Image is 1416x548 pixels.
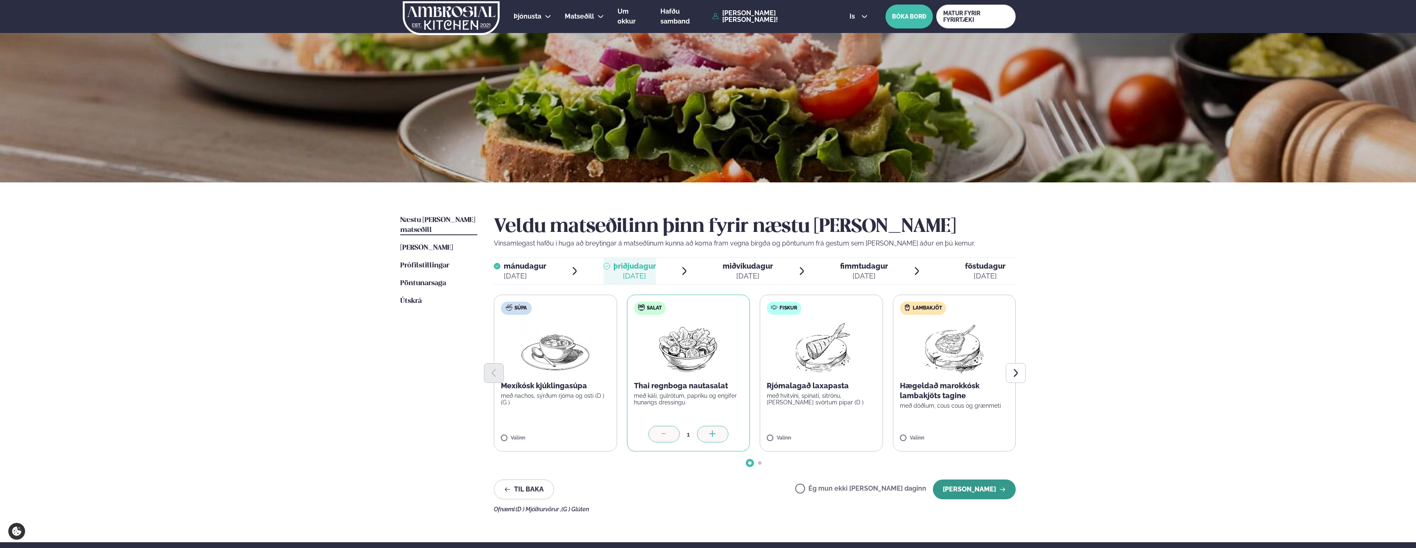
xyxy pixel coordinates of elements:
img: Fish.png [785,321,858,374]
button: BÓKA BORÐ [885,5,933,28]
span: Hafðu samband [660,7,690,25]
div: 1 [680,430,697,439]
a: Prófílstillingar [400,261,449,271]
p: Mexíkósk kjúklingasúpa [501,381,610,391]
button: is [843,13,874,20]
span: föstudagur [965,262,1005,270]
div: [DATE] [613,271,656,281]
span: Þjónusta [514,12,541,20]
span: Næstu [PERSON_NAME] matseðill [400,217,475,234]
div: [DATE] [840,271,888,281]
div: [DATE] [965,271,1005,281]
a: Þjónusta [514,12,541,21]
div: [DATE] [504,271,546,281]
a: Matseðill [565,12,594,21]
span: Salat [647,305,662,312]
img: logo [402,1,500,35]
a: Næstu [PERSON_NAME] matseðill [400,215,477,235]
span: Fiskur [780,305,797,312]
a: Cookie settings [8,523,25,540]
img: Lamb.svg [904,304,911,311]
a: [PERSON_NAME] [400,243,453,253]
a: Hafðu samband [660,7,708,26]
img: fish.svg [771,304,777,311]
div: Ofnæmi: [494,506,1016,513]
a: Pöntunarsaga [400,279,446,288]
a: Um okkur [618,7,647,26]
p: með döðlum, cous cous og grænmeti [900,402,1009,409]
span: Súpa [514,305,527,312]
span: fimmtudagur [840,262,888,270]
h2: Veldu matseðilinn þinn fyrir næstu [PERSON_NAME] [494,215,1016,239]
span: (D ) Mjólkurvörur , [516,506,561,513]
span: Go to slide 2 [758,461,761,465]
button: [PERSON_NAME] [933,479,1016,499]
span: Pöntunarsaga [400,280,446,287]
span: Lambakjöt [913,305,942,312]
img: salad.svg [638,304,645,311]
button: Previous slide [484,363,504,383]
span: Prófílstillingar [400,262,449,269]
span: mánudagur [504,262,546,270]
span: Um okkur [618,7,636,25]
button: Til baka [494,479,554,499]
p: með hvítvíni, spínati, sítrónu, [PERSON_NAME] svörtum pipar (D ) [767,392,876,406]
a: Útskrá [400,296,422,306]
img: Soup.png [519,321,592,374]
span: Matseðill [565,12,594,20]
span: Go to slide 1 [748,461,751,465]
span: (G ) Glúten [561,506,589,513]
a: [PERSON_NAME] [PERSON_NAME]! [712,10,831,23]
img: soup.svg [506,304,512,311]
p: Rjómalagað laxapasta [767,381,876,391]
span: [PERSON_NAME] [400,244,453,251]
button: Next slide [1006,363,1026,383]
div: [DATE] [723,271,773,281]
span: is [850,13,857,20]
img: Salad.png [652,321,725,374]
a: MATUR FYRIR FYRIRTÆKI [936,5,1016,28]
p: Hægeldað marokkósk lambakjöts tagine [900,381,1009,401]
p: með nachos, sýrðum rjóma og osti (D ) (G ) [501,392,610,406]
span: miðvikudagur [723,262,773,270]
p: Thai regnboga nautasalat [634,381,743,391]
span: Útskrá [400,298,422,305]
p: Vinsamlegast hafðu í huga að breytingar á matseðlinum kunna að koma fram vegna birgða og pöntunum... [494,239,1016,248]
p: með káli, gulrótum, papriku og engifer hunangs dressingu [634,392,743,406]
span: þriðjudagur [613,262,656,270]
img: Lamb-Meat.png [918,321,991,374]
